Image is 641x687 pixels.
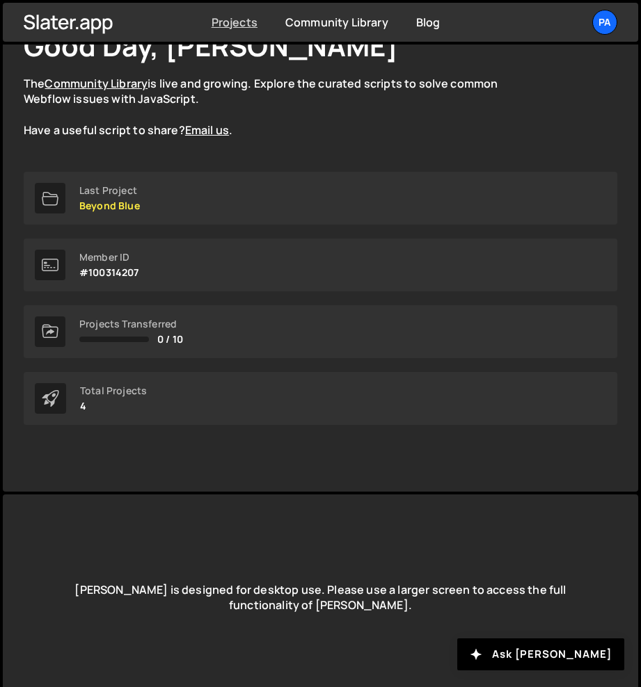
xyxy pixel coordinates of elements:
[79,200,140,211] p: Beyond Blue
[79,318,183,330] div: Projects Transferred
[157,334,183,345] span: 0 / 10
[24,561,617,634] div: [PERSON_NAME] is designed for desktop use. Please use a larger screen to access the full function...
[592,10,617,35] a: Pa
[79,185,140,196] div: Last Project
[212,15,258,30] a: Projects
[416,15,441,30] a: Blog
[24,26,398,65] h1: Good Day, [PERSON_NAME]
[80,385,147,396] div: Total Projects
[45,76,148,91] a: Community Library
[185,122,229,138] a: Email us
[79,252,139,263] div: Member ID
[457,638,624,670] button: Ask [PERSON_NAME]
[80,401,147,412] p: 4
[24,76,525,138] p: The is live and growing. Explore the curated scripts to solve common Webflow issues with JavaScri...
[285,15,388,30] a: Community Library
[79,267,139,278] p: #100314207
[24,172,617,225] a: Last Project Beyond Blue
